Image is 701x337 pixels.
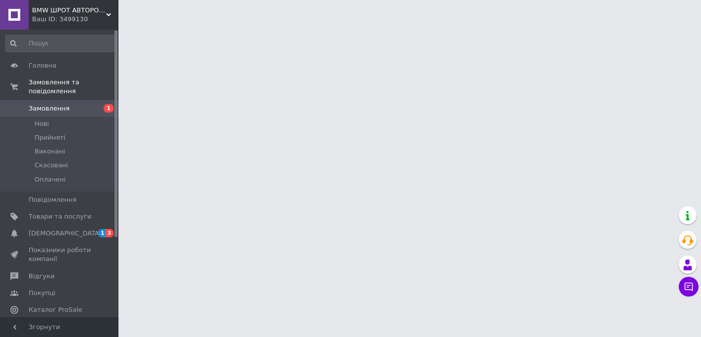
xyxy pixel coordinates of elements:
span: 1 [98,229,106,237]
span: 1 [104,104,114,112]
div: Ваш ID: 3499130 [32,15,118,24]
button: Чат з покупцем [679,277,699,297]
span: Замовлення [29,104,70,113]
span: Виконані [35,147,65,156]
span: Прийняті [35,133,65,142]
span: Скасовані [35,161,68,170]
span: 3 [106,229,114,237]
span: Нові [35,119,49,128]
span: BMW ШРОТ АВТОРОЗБІР Тисмениця [32,6,106,15]
span: Замовлення та повідомлення [29,78,118,96]
input: Пошук [5,35,117,52]
span: Каталог ProSale [29,305,82,314]
span: Головна [29,61,56,70]
span: Оплачені [35,175,66,184]
span: Відгуки [29,272,54,281]
span: Повідомлення [29,195,77,204]
span: Показники роботи компанії [29,246,91,263]
span: Покупці [29,289,55,298]
span: Товари та послуги [29,212,91,221]
span: [DEMOGRAPHIC_DATA] [29,229,102,238]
